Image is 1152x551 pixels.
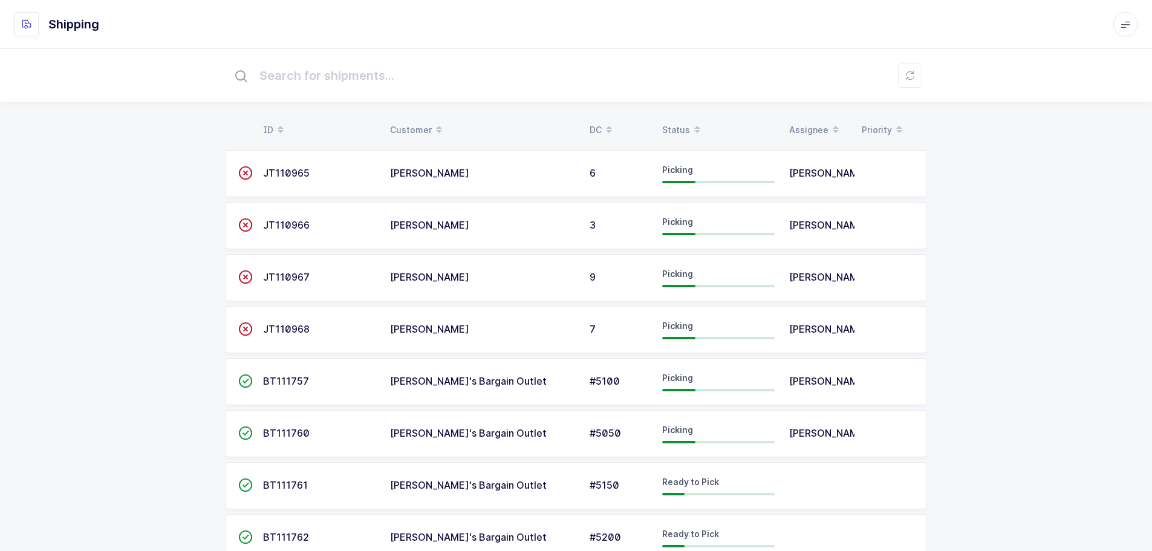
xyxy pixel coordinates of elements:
span: Picking [662,269,693,279]
span:  [238,427,253,439]
span:  [238,219,253,231]
span: [PERSON_NAME] [789,427,868,439]
span: BT111762 [263,531,309,543]
span: [PERSON_NAME] [390,219,469,231]
span:  [238,323,253,335]
span: [PERSON_NAME] [789,219,868,231]
span:  [238,375,253,387]
span: Picking [662,373,693,383]
span: [PERSON_NAME] [390,167,469,179]
span: [PERSON_NAME]'s Bargain Outlet [390,531,547,543]
span: #5100 [590,375,620,387]
span: 6 [590,167,596,179]
span: [PERSON_NAME] [789,323,868,335]
div: DC [590,120,648,140]
input: Search for shipments... [226,56,927,95]
span: [PERSON_NAME]'s Bargain Outlet [390,479,547,491]
span: JT110967 [263,271,310,283]
span:  [238,479,253,491]
span: [PERSON_NAME] [789,167,868,179]
span: JT110968 [263,323,310,335]
span: 3 [590,219,596,231]
span: BT111757 [263,375,309,387]
span: BT111760 [263,427,310,439]
span: Ready to Pick [662,477,719,487]
span: [PERSON_NAME]'s Bargain Outlet [390,427,547,439]
div: Customer [390,120,575,140]
span: 9 [590,271,596,283]
span: Picking [662,165,693,175]
span:  [238,167,253,179]
div: ID [263,120,376,140]
div: Assignee [789,120,847,140]
span: [PERSON_NAME] [789,375,868,387]
span: [PERSON_NAME] [390,323,469,335]
span: [PERSON_NAME] [390,271,469,283]
span: Picking [662,321,693,331]
span: [PERSON_NAME] [789,271,868,283]
span: Picking [662,217,693,227]
span: #5050 [590,427,621,439]
h1: Shipping [48,15,99,34]
span: Picking [662,425,693,435]
span:  [238,271,253,283]
span: BT111761 [263,479,308,491]
span: #5150 [590,479,619,491]
div: Status [662,120,775,140]
span: Ready to Pick [662,529,719,539]
div: Priority [862,120,920,140]
span: [PERSON_NAME]'s Bargain Outlet [390,375,547,387]
span: 7 [590,323,596,335]
span: #5200 [590,531,621,543]
span: JT110965 [263,167,310,179]
span: JT110966 [263,219,310,231]
span:  [238,531,253,543]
